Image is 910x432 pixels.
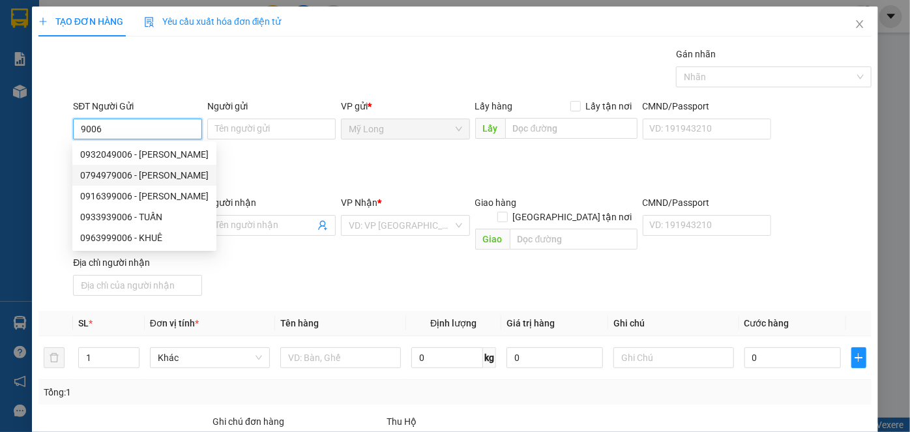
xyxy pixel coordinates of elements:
[280,318,319,328] span: Tên hàng
[213,416,284,427] label: Ghi chú đơn hàng
[72,207,216,227] div: 0933939006 - TUẤN
[506,347,603,368] input: 0
[73,275,201,296] input: Địa chỉ của người nhận
[341,197,377,208] span: VP Nhận
[144,16,282,27] span: Yêu cầu xuất hóa đơn điện tử
[80,189,209,203] div: 0916399006 - [PERSON_NAME]
[80,231,209,245] div: 0963999006 - KHUÊ
[842,7,878,43] button: Close
[72,227,216,248] div: 0963999006 - KHUÊ
[144,17,154,27] img: icon
[72,165,216,186] div: 0794979006 - NGUYỄN VĂN QUỐC
[349,119,462,139] span: Mỹ Long
[505,118,638,139] input: Dọc đường
[78,318,89,328] span: SL
[280,347,401,368] input: VD: Bàn, Ghế
[581,99,638,113] span: Lấy tận nơi
[72,144,216,165] div: 0932049006 - NGUYỄN THI NGỌC LAN
[207,99,336,113] div: Người gửi
[73,99,201,113] div: SĐT Người Gửi
[855,19,865,29] span: close
[72,186,216,207] div: 0916399006 - MINH TRÍ
[608,311,739,336] th: Ghi chú
[475,197,517,208] span: Giao hàng
[73,255,201,270] div: Địa chỉ người nhận
[744,318,789,328] span: Cước hàng
[676,49,716,59] label: Gán nhãn
[643,195,771,210] div: CMND/Passport
[38,16,123,27] span: TẠO ĐƠN HÀNG
[483,347,496,368] span: kg
[80,168,209,182] div: 0794979006 - [PERSON_NAME]
[506,318,555,328] span: Giá trị hàng
[475,229,510,250] span: Giao
[150,318,199,328] span: Đơn vị tính
[851,347,867,368] button: plus
[44,347,65,368] button: delete
[80,147,209,162] div: 0932049006 - [PERSON_NAME]
[643,99,771,113] div: CMND/Passport
[475,101,513,111] span: Lấy hàng
[207,195,336,210] div: Người nhận
[38,17,48,26] span: plus
[158,348,263,367] span: Khác
[44,385,352,399] div: Tổng: 1
[430,318,477,328] span: Định lượng
[387,416,417,427] span: Thu Hộ
[510,229,638,250] input: Dọc đường
[341,99,469,113] div: VP gửi
[475,118,505,139] span: Lấy
[80,210,209,224] div: 0933939006 - TUẤN
[508,210,638,224] span: [GEOGRAPHIC_DATA] tận nơi
[852,353,866,363] span: plus
[613,347,734,368] input: Ghi Chú
[317,220,328,231] span: user-add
